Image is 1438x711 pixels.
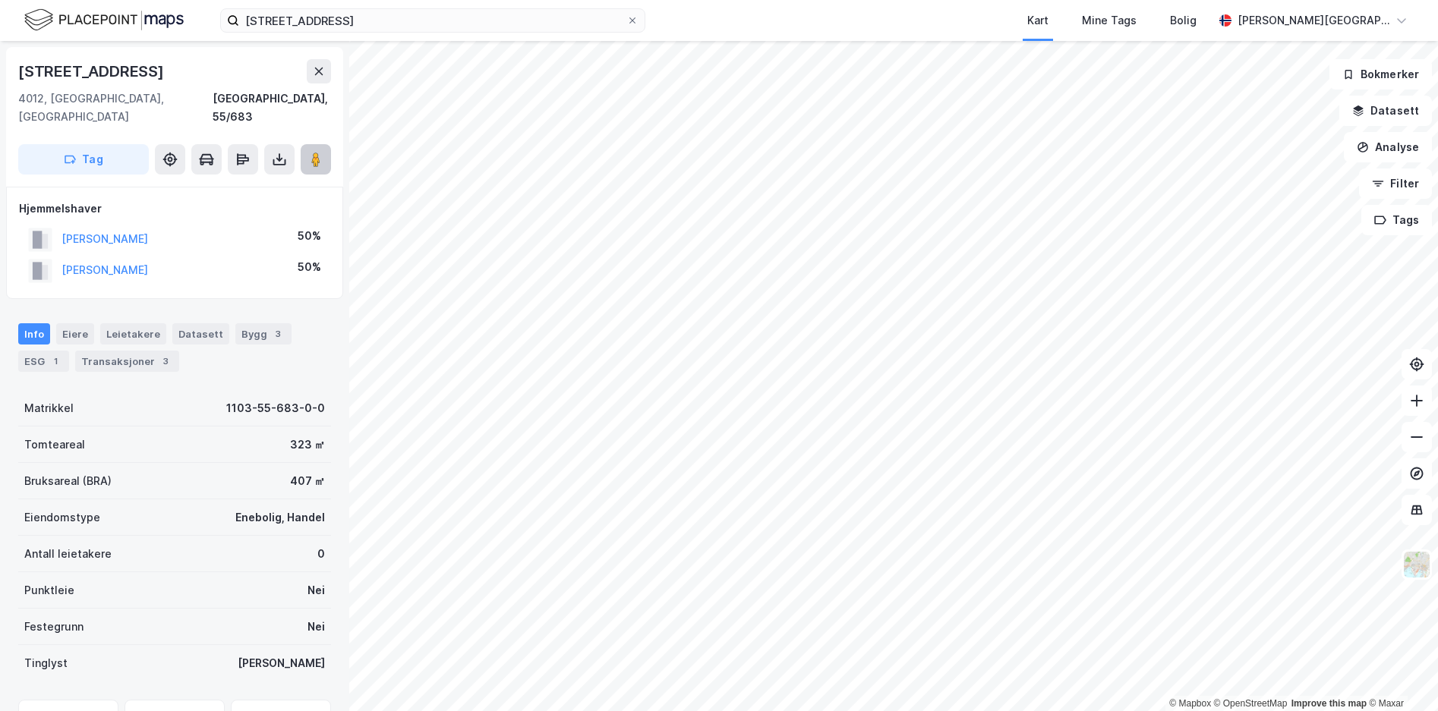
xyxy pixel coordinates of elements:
button: Bokmerker [1329,59,1432,90]
button: Analyse [1344,132,1432,162]
div: Eiendomstype [24,508,100,527]
button: Datasett [1339,96,1432,126]
div: Enebolig, Handel [235,508,325,527]
input: Søk på adresse, matrikkel, gårdeiere, leietakere eller personer [239,9,626,32]
div: Hjemmelshaver [19,200,330,218]
div: Antall leietakere [24,545,112,563]
iframe: Chat Widget [1362,638,1438,711]
div: 0 [317,545,325,563]
div: 323 ㎡ [290,436,325,454]
div: [PERSON_NAME] [238,654,325,672]
div: 50% [298,227,321,245]
div: 3 [158,354,173,369]
button: Tag [18,144,149,175]
div: 3 [270,326,285,341]
div: Mine Tags [1082,11,1137,30]
div: [PERSON_NAME][GEOGRAPHIC_DATA] [1238,11,1389,30]
div: Tinglyst [24,654,68,672]
div: [STREET_ADDRESS] [18,59,167,83]
div: Festegrunn [24,618,84,636]
div: Tomteareal [24,436,85,454]
div: Punktleie [24,581,74,599]
a: OpenStreetMap [1214,698,1288,709]
div: Bygg [235,323,292,344]
div: Datasett [172,323,229,344]
div: Transaksjoner [75,351,179,372]
div: Bolig [1170,11,1197,30]
div: 1103-55-683-0-0 [226,399,325,417]
div: Matrikkel [24,399,74,417]
a: Mapbox [1169,698,1211,709]
div: 1 [48,354,63,369]
img: Z [1402,550,1431,579]
div: 50% [298,258,321,276]
div: Nei [307,618,325,636]
div: Leietakere [100,323,166,344]
img: logo.f888ab2527a4732fd821a326f86c7f29.svg [24,7,184,33]
div: Nei [307,581,325,599]
div: Info [18,323,50,344]
div: 407 ㎡ [290,472,325,490]
div: ESG [18,351,69,372]
button: Filter [1359,168,1432,199]
a: Improve this map [1291,698,1367,709]
div: 4012, [GEOGRAPHIC_DATA], [GEOGRAPHIC_DATA] [18,90,213,126]
button: Tags [1361,205,1432,235]
div: Kart [1027,11,1049,30]
div: Kontrollprogram for chat [1362,638,1438,711]
div: Bruksareal (BRA) [24,472,112,490]
div: [GEOGRAPHIC_DATA], 55/683 [213,90,331,126]
div: Eiere [56,323,94,344]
